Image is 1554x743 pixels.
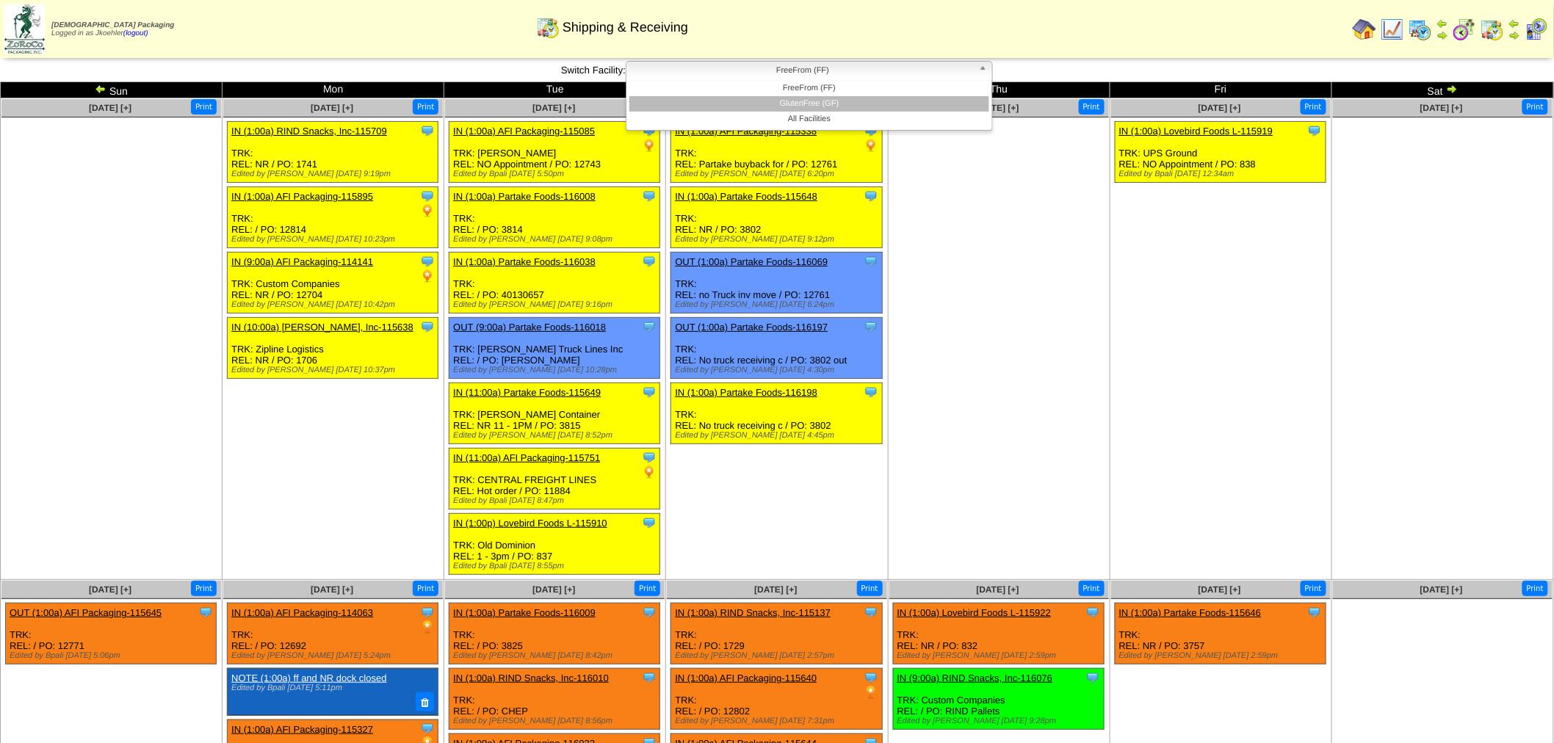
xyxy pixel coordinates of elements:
div: Edited by Bpali [DATE] 8:47pm [453,496,659,505]
button: Delete Note [416,692,435,711]
button: Print [191,581,217,596]
img: PO [642,465,657,479]
img: Tooltip [864,605,878,620]
div: Edited by [PERSON_NAME] [DATE] 8:52pm [453,431,659,440]
button: Print [1522,99,1548,115]
img: Tooltip [864,254,878,269]
img: PO [864,685,878,700]
img: calendarinout.gif [1481,18,1504,41]
a: IN (1:00a) RIND Snacks, Inc-116010 [453,673,609,684]
span: [DATE] [+] [89,103,131,113]
td: Mon [223,82,444,98]
div: Edited by [PERSON_NAME] [DATE] 2:57pm [675,651,881,660]
img: Tooltip [1085,605,1100,620]
div: TRK: REL: / PO: 1729 [671,604,882,664]
a: OUT (1:00a) Partake Foods-116197 [675,322,828,333]
div: TRK: REL: Partake buyback for / PO: 12761 [671,122,882,183]
a: IN (1:00a) AFI Packaging-115895 [231,191,373,202]
div: TRK: CENTRAL FREIGHT LINES REL: Hot order / PO: 11884 [449,449,660,510]
button: Print [413,99,438,115]
a: OUT (1:00a) Partake Foods-116069 [675,256,828,267]
a: [DATE] [+] [1199,584,1241,595]
img: PO [420,620,435,634]
a: [DATE] [+] [1420,103,1463,113]
a: IN (9:00a) RIND Snacks, Inc-116076 [897,673,1053,684]
div: TRK: REL: / PO: 12771 [6,604,217,664]
a: OUT (1:00a) AFI Packaging-115645 [10,607,162,618]
div: Edited by [PERSON_NAME] [DATE] 10:28pm [453,366,659,374]
div: Edited by [PERSON_NAME] [DATE] 4:45pm [675,431,881,440]
a: [DATE] [+] [754,584,797,595]
span: Shipping & Receiving [563,20,688,35]
img: Tooltip [864,385,878,399]
img: Tooltip [420,721,435,736]
img: calendarcustomer.gif [1525,18,1548,41]
img: Tooltip [642,385,657,399]
div: TRK: REL: / PO: 12692 [228,604,438,664]
div: Edited by [PERSON_NAME] [DATE] 6:20pm [675,170,881,178]
a: OUT (9:00a) Partake Foods-116018 [453,322,606,333]
button: Print [635,581,660,596]
div: TRK: Custom Companies REL: / PO: RIND Pallets [893,669,1104,730]
a: IN (1:00a) AFI Packaging-115640 [675,673,817,684]
span: [DATE] [+] [89,584,131,595]
li: FreeFrom (FF) [629,81,989,96]
div: TRK: REL: / PO: 3825 [449,604,660,664]
a: [DATE] [+] [1420,584,1463,595]
a: IN (1:00a) RIND Snacks, Inc-115709 [231,126,387,137]
img: Tooltip [642,254,657,269]
a: [DATE] [+] [311,103,353,113]
button: Print [1522,581,1548,596]
div: Edited by [PERSON_NAME] [DATE] 10:23pm [231,235,438,244]
li: All Facilities [629,112,989,127]
div: TRK: REL: No truck receiving c / PO: 3802 out [671,318,882,379]
img: Tooltip [1307,605,1322,620]
img: arrowright.gif [1436,29,1448,41]
a: [DATE] [+] [977,103,1019,113]
div: TRK: REL: NR / PO: 1741 [228,122,438,183]
div: TRK: REL: No truck receiving c / PO: 3802 [671,383,882,444]
img: Tooltip [1085,670,1100,685]
div: Edited by [PERSON_NAME] [DATE] 9:08pm [453,235,659,244]
img: home.gif [1353,18,1376,41]
div: Edited by [PERSON_NAME] [DATE] 6:24pm [675,300,881,309]
img: Tooltip [642,450,657,465]
td: Tue [444,82,666,98]
div: TRK: Custom Companies REL: NR / PO: 12704 [228,253,438,313]
div: Edited by Bpali [DATE] 5:06pm [10,651,216,660]
a: IN (11:00a) Partake Foods-115649 [453,387,601,398]
div: TRK: Zipline Logistics REL: NR / PO: 1706 [228,318,438,379]
div: Edited by [PERSON_NAME] [DATE] 5:24pm [231,651,438,660]
div: TRK: UPS Ground REL: NO Appointment / PO: 838 [1115,122,1326,183]
span: [DATE] [+] [532,103,575,113]
img: Tooltip [642,605,657,620]
a: IN (1:00a) AFI Packaging-114063 [231,607,373,618]
div: Edited by [PERSON_NAME] [DATE] 9:28pm [897,717,1104,725]
div: TRK: REL: no Truck inv move / PO: 12761 [671,253,882,313]
a: IN (1:00a) Partake Foods-115646 [1119,607,1262,618]
img: PO [420,203,435,218]
img: calendarblend.gif [1453,18,1476,41]
div: Edited by [PERSON_NAME] [DATE] 7:31pm [675,717,881,725]
img: arrowright.gif [1508,29,1520,41]
button: Print [857,581,883,596]
div: Edited by [PERSON_NAME] [DATE] 9:19pm [231,170,438,178]
img: Tooltip [864,670,878,685]
img: arrowleft.gif [95,83,106,95]
div: TRK: [PERSON_NAME] REL: NO Appointment / PO: 12743 [449,122,660,183]
button: Print [191,99,217,115]
a: IN (10:00a) [PERSON_NAME], Inc-115638 [231,322,413,333]
span: [DATE] [+] [1199,103,1241,113]
div: Edited by Bpali [DATE] 8:55pm [453,562,659,570]
a: [DATE] [+] [311,584,353,595]
div: Edited by [PERSON_NAME] [DATE] 10:37pm [231,366,438,374]
a: (logout) [123,29,148,37]
img: Tooltip [198,605,213,620]
a: IN (1:00a) Partake Foods-116038 [453,256,596,267]
a: [DATE] [+] [532,584,575,595]
div: TRK: REL: / PO: CHEP [449,669,660,730]
span: [DATE] [+] [977,584,1019,595]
